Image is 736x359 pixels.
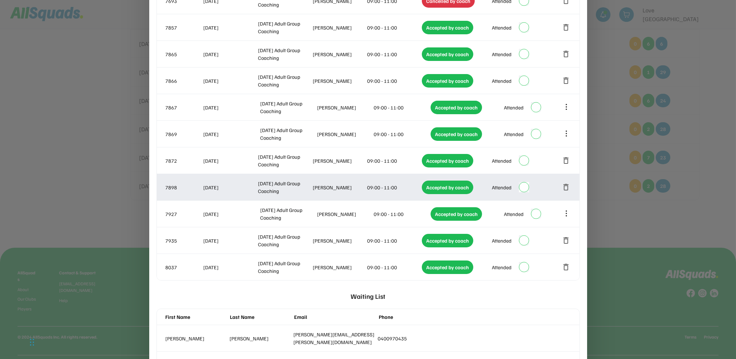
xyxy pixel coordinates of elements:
[562,263,571,271] button: delete
[317,130,373,138] div: [PERSON_NAME]
[374,104,429,111] div: 09:00 - 11:00
[367,24,421,31] div: 09:00 - 11:00
[367,237,421,244] div: 09:00 - 11:00
[492,184,512,191] div: Attended
[258,233,311,248] div: [DATE] Adult Group Coaching
[422,74,473,88] div: Accepted by coach
[422,260,473,274] div: Accepted by coach
[562,156,571,165] button: delete
[562,183,571,192] button: delete
[562,23,571,32] button: delete
[313,237,366,244] div: [PERSON_NAME]
[422,47,473,61] div: Accepted by coach
[166,50,202,58] div: 7865
[367,184,421,191] div: 09:00 - 11:00
[492,157,512,165] div: Attended
[367,50,421,58] div: 09:00 - 11:00
[166,313,227,321] div: First Name
[204,263,257,271] div: [DATE]
[422,181,473,194] div: Accepted by coach
[313,77,366,85] div: [PERSON_NAME]
[351,288,385,305] div: Waiting List
[294,313,375,321] div: Email
[230,335,290,342] div: [PERSON_NAME]
[166,130,202,138] div: 7869
[260,206,316,221] div: [DATE] Adult Group Coaching
[313,184,366,191] div: [PERSON_NAME]
[562,236,571,245] button: delete
[492,263,512,271] div: Attended
[367,157,421,165] div: 09:00 - 11:00
[562,76,571,85] button: delete
[431,101,482,114] div: Accepted by coach
[492,50,512,58] div: Attended
[258,153,311,168] div: [DATE] Adult Group Coaching
[258,259,311,275] div: [DATE] Adult Group Coaching
[204,210,259,218] div: [DATE]
[204,77,257,85] div: [DATE]
[258,179,311,195] div: [DATE] Adult Group Coaching
[367,77,421,85] div: 09:00 - 11:00
[258,20,311,35] div: [DATE] Adult Group Coaching
[260,126,316,142] div: [DATE] Adult Group Coaching
[492,77,512,85] div: Attended
[204,104,259,111] div: [DATE]
[431,207,482,221] div: Accepted by coach
[422,234,473,247] div: Accepted by coach
[504,210,524,218] div: Attended
[258,73,311,88] div: [DATE] Adult Group Coaching
[313,263,366,271] div: [PERSON_NAME]
[166,237,202,244] div: 7935
[166,335,227,342] div: [PERSON_NAME]
[367,263,421,271] div: 09:00 - 11:00
[204,130,259,138] div: [DATE]
[317,210,373,218] div: [PERSON_NAME]
[204,50,257,58] div: [DATE]
[166,24,202,31] div: 7857
[374,210,429,218] div: 09:00 - 11:00
[204,184,257,191] div: [DATE]
[258,46,311,62] div: [DATE] Adult Group Coaching
[260,100,316,115] div: [DATE] Adult Group Coaching
[317,104,373,111] div: [PERSON_NAME]
[204,237,257,244] div: [DATE]
[374,130,429,138] div: 09:00 - 11:00
[504,130,524,138] div: Attended
[166,104,202,111] div: 7867
[166,184,202,191] div: 7898
[422,21,473,34] div: Accepted by coach
[204,24,257,31] div: [DATE]
[504,104,524,111] div: Attended
[166,77,202,85] div: 7866
[166,263,202,271] div: 8037
[378,335,459,342] div: 0400970435
[422,154,473,167] div: Accepted by coach
[166,157,202,165] div: 7872
[313,24,366,31] div: [PERSON_NAME]
[313,157,366,165] div: [PERSON_NAME]
[562,50,571,58] button: delete
[492,237,512,244] div: Attended
[492,24,512,31] div: Attended
[313,50,366,58] div: [PERSON_NAME]
[294,331,375,346] div: [PERSON_NAME][EMAIL_ADDRESS][PERSON_NAME][DOMAIN_NAME]
[204,157,257,165] div: [DATE]
[230,313,291,321] div: Last Name
[379,313,460,321] div: Phone
[166,210,202,218] div: 7927
[431,127,482,141] div: Accepted by coach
